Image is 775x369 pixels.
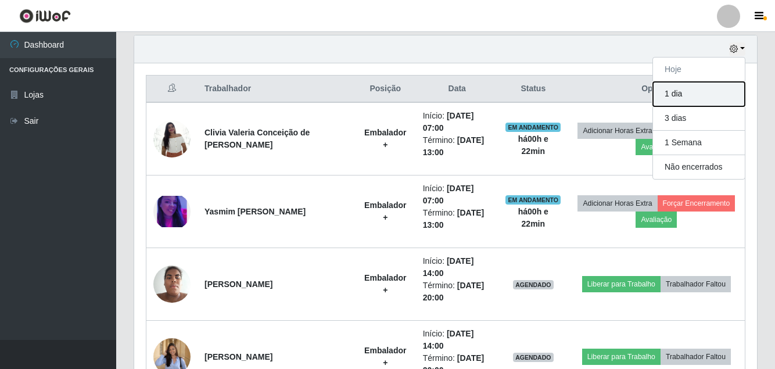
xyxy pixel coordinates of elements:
[636,212,677,228] button: Avaliação
[513,353,554,362] span: AGENDADO
[653,82,745,106] button: 1 dia
[423,280,491,304] li: Término:
[204,128,310,149] strong: Clivia Valeria Conceição de [PERSON_NAME]
[423,255,491,280] li: Início:
[364,200,406,222] strong: Embalador +
[364,128,406,149] strong: Embalador +
[153,196,191,228] img: 1704253310544.jpeg
[423,111,474,132] time: [DATE] 07:00
[577,123,657,139] button: Adicionar Horas Extra
[518,134,548,156] strong: há 00 h e 22 min
[355,76,416,103] th: Posição
[204,207,306,216] strong: Yasmim [PERSON_NAME]
[423,134,491,159] li: Término:
[204,280,272,289] strong: [PERSON_NAME]
[423,184,474,205] time: [DATE] 07:00
[423,256,474,278] time: [DATE] 14:00
[198,76,355,103] th: Trabalhador
[423,182,491,207] li: Início:
[568,76,745,103] th: Opções
[636,139,677,155] button: Avaliação
[423,328,491,352] li: Início:
[661,276,731,292] button: Trabalhador Faltou
[423,207,491,231] li: Término:
[204,352,272,361] strong: [PERSON_NAME]
[498,76,568,103] th: Status
[653,155,745,179] button: Não encerrados
[505,195,561,205] span: EM ANDAMENTO
[505,123,561,132] span: EM ANDAMENTO
[423,329,474,350] time: [DATE] 14:00
[416,76,498,103] th: Data
[577,195,657,212] button: Adicionar Horas Extra
[653,131,745,155] button: 1 Semana
[653,58,745,82] button: Hoje
[582,276,661,292] button: Liberar para Trabalho
[582,349,661,365] button: Liberar para Trabalho
[19,9,71,23] img: CoreUI Logo
[661,349,731,365] button: Trabalhador Faltou
[653,106,745,131] button: 3 dias
[518,207,548,228] strong: há 00 h e 22 min
[153,259,191,309] img: 1650483938365.jpeg
[153,114,191,163] img: 1667645848902.jpeg
[423,110,491,134] li: Início:
[513,280,554,289] span: AGENDADO
[364,273,406,295] strong: Embalador +
[364,346,406,367] strong: Embalador +
[658,195,735,212] button: Forçar Encerramento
